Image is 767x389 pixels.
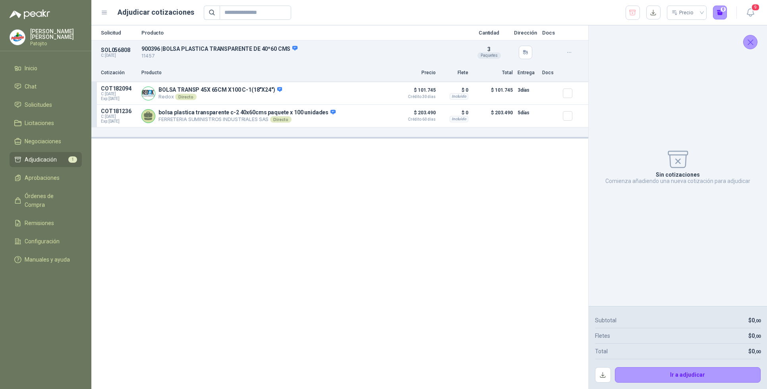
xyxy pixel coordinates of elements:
[751,4,760,11] span: 9
[440,85,468,95] p: $ 0
[518,85,537,95] p: 3 días
[713,6,727,20] button: 0
[141,52,464,60] p: 11457
[542,69,558,77] p: Docs
[10,134,82,149] a: Negociaciones
[755,318,761,324] span: ,00
[615,367,761,383] button: Ir a adjudicar
[10,97,82,112] a: Solicitudes
[10,234,82,249] a: Configuración
[101,92,137,96] span: C: [DATE]
[25,173,60,182] span: Aprobaciones
[158,87,282,94] p: BOLSA TRANSP 45X 65CM X100 C-1(18"X24")
[396,108,436,121] p: $ 203.490
[10,189,82,212] a: Órdenes de Compra
[158,109,336,116] p: bolsa plastica transparente c-2 40x60cms paquete x 100 unidades
[469,30,509,35] p: Cantidad
[595,316,616,325] p: Subtotal
[25,119,54,127] span: Licitaciones
[755,349,761,354] span: ,00
[158,116,336,123] p: FERRETERIA SUMINISTROS INDUSTRIALES SAS
[175,94,196,100] div: Directo
[396,85,436,99] p: $ 101.745
[101,47,137,53] p: SOL056808
[10,61,82,76] a: Inicio
[656,171,700,178] p: Sin cotizaciones
[396,69,436,77] p: Precio
[25,255,70,264] span: Manuales y ayuda
[101,53,137,58] p: C: [DATE]
[101,69,137,77] p: Cotización
[752,317,761,324] span: 0
[101,30,137,35] p: Solicitud
[518,69,537,77] p: Entrega
[10,10,50,19] img: Logo peakr
[10,252,82,267] a: Manuales y ayuda
[748,316,761,325] p: $
[396,117,436,121] span: Crédito 60 días
[752,348,761,354] span: 0
[396,95,436,99] span: Crédito 30 días
[141,45,464,52] p: 900396 | BOLSA PLASTICA TRANSPARENTE DE 40*60 CMS
[440,108,468,117] p: $ 0
[68,156,77,163] span: 1
[10,216,82,231] a: Remisiones
[10,116,82,131] a: Licitaciones
[743,35,757,49] button: Cerrar
[450,93,468,100] div: Incluido
[118,7,194,18] h1: Adjudicar cotizaciones
[25,155,57,164] span: Adjudicación
[595,331,610,340] p: Fletes
[101,108,137,114] p: COT181236
[25,219,54,227] span: Remisiones
[473,108,513,124] p: $ 203.490
[518,108,537,117] p: 5 días
[25,237,60,246] span: Configuración
[25,100,52,109] span: Solicitudes
[752,333,761,339] span: 0
[450,116,468,122] div: Incluido
[440,69,468,77] p: Flete
[158,94,282,100] p: Redox
[10,79,82,94] a: Chat
[101,119,137,124] span: Exp: [DATE]
[25,82,37,91] span: Chat
[514,30,537,35] p: Dirección
[672,7,695,19] div: Precio
[473,69,513,77] p: Total
[10,30,25,45] img: Company Logo
[25,64,37,73] span: Inicio
[141,69,391,77] p: Producto
[101,114,137,119] span: C: [DATE]
[605,178,750,184] p: Comienza añadiendo una nueva cotización para adjudicar
[473,85,513,101] p: $ 101.745
[142,87,155,100] img: Company Logo
[755,334,761,339] span: ,00
[25,192,74,209] span: Órdenes de Compra
[141,30,464,35] p: Producto
[270,116,291,123] div: Directo
[10,152,82,167] a: Adjudicación1
[101,96,137,101] span: Exp: [DATE]
[743,6,757,20] button: 9
[595,347,608,356] p: Total
[10,170,82,185] a: Aprobaciones
[30,29,82,40] p: [PERSON_NAME] [PERSON_NAME]
[101,85,137,92] p: COT182094
[748,347,761,356] p: $
[477,52,501,59] div: Paquetes
[25,137,61,146] span: Negociaciones
[542,30,558,35] p: Docs
[487,46,491,52] span: 3
[30,41,82,46] p: Patojito
[748,331,761,340] p: $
